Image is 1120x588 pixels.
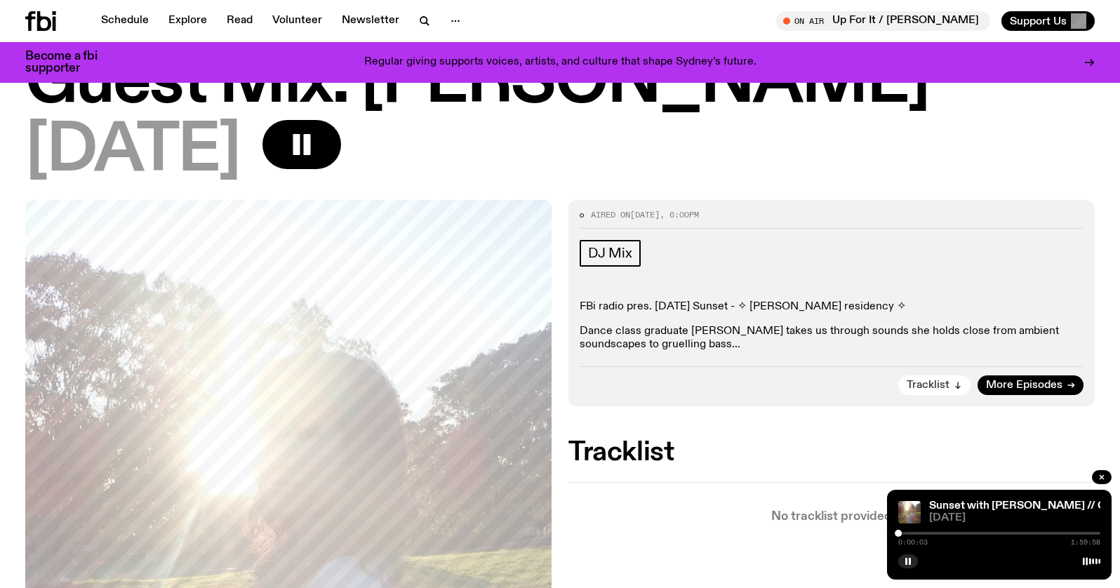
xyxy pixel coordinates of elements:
[978,375,1084,395] a: More Episodes
[898,375,971,395] button: Tracklist
[160,11,215,31] a: Explore
[364,56,756,69] p: Regular giving supports voices, artists, and culture that shape Sydney’s future.
[591,209,630,220] span: Aired on
[264,11,331,31] a: Volunteer
[630,209,660,220] span: [DATE]
[898,539,928,546] span: 0:00:03
[986,380,1062,391] span: More Episodes
[93,11,157,31] a: Schedule
[660,209,699,220] span: , 6:00pm
[580,240,641,267] a: DJ Mix
[333,11,408,31] a: Newsletter
[1071,539,1100,546] span: 1:59:58
[25,51,115,74] h3: Become a fbi supporter
[580,325,1084,352] p: Dance class graduate [PERSON_NAME] takes us through sounds she holds close from ambient soundscap...
[218,11,261,31] a: Read
[1010,15,1067,27] span: Support Us
[907,380,949,391] span: Tracklist
[580,300,1084,314] p: FBi radio pres. [DATE] Sunset - ✧ [PERSON_NAME] residency ✧
[568,440,1095,465] h2: Tracklist
[776,11,990,31] button: On AirUp For It / [PERSON_NAME]
[568,511,1095,523] p: No tracklist provided
[1001,11,1095,31] button: Support Us
[588,246,632,261] span: DJ Mix
[25,120,240,183] span: [DATE]
[929,513,1100,523] span: [DATE]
